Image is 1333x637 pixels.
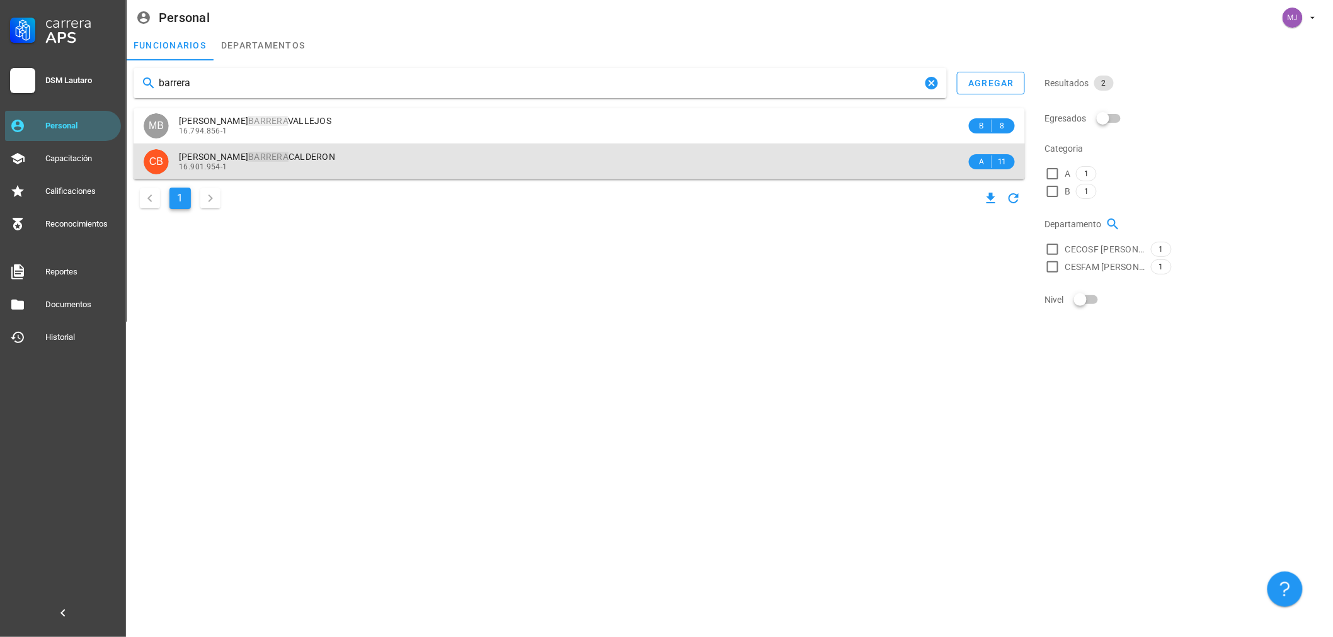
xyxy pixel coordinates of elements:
span: CB [149,149,163,174]
div: Documentos [45,300,116,310]
a: funcionarios [126,30,214,60]
a: departamentos [214,30,312,60]
div: APS [45,30,116,45]
button: Clear [924,76,939,91]
a: Documentos [5,290,121,320]
input: Buscar funcionarios… [159,73,922,93]
span: [PERSON_NAME] CALDERON [179,152,335,162]
span: 1 [1084,167,1089,181]
span: A [976,155,987,168]
div: Resultados [1045,68,1325,98]
div: Reconocimientos [45,219,116,229]
div: agregar [968,78,1014,88]
a: Reportes [5,257,121,287]
span: 1 [1159,260,1164,274]
span: 2 [1102,76,1106,91]
span: CECOSF [PERSON_NAME] [1065,243,1146,256]
span: 16.794.856-1 [179,127,227,135]
span: CESFAM [PERSON_NAME] [1065,261,1146,273]
div: Capacitación [45,154,116,164]
span: [PERSON_NAME] VALLEJOS [179,116,331,126]
button: agregar [957,72,1025,94]
span: MB [149,113,164,138]
mark: BARRERA [248,116,288,126]
div: DSM Lautaro [45,76,116,86]
div: avatar [144,113,169,138]
span: B [976,120,987,132]
div: Reportes [45,267,116,277]
a: Reconocimientos [5,209,121,239]
span: 8 [997,120,1007,132]
div: Nivel [1045,285,1325,315]
button: Página actual, página 1 [169,188,191,209]
div: Carrera [45,15,116,30]
div: Categoria [1045,133,1325,164]
div: Departamento [1045,209,1325,239]
a: Capacitación [5,144,121,174]
div: avatar [1283,8,1303,28]
a: Personal [5,111,121,141]
span: 1 [1084,184,1089,198]
div: Personal [45,121,116,131]
a: Historial [5,322,121,352]
div: Historial [45,332,116,342]
mark: BARRERA [248,152,289,162]
a: Calificaciones [5,176,121,206]
div: Calificaciones [45,186,116,196]
span: 16.901.954-1 [179,162,227,171]
span: 11 [997,155,1007,168]
span: A [1065,167,1071,180]
span: B [1065,185,1071,198]
span: 1 [1159,242,1164,256]
nav: Navegación de paginación [134,184,227,212]
div: avatar [144,149,169,174]
div: Personal [159,11,210,25]
div: Egresados [1045,103,1325,133]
